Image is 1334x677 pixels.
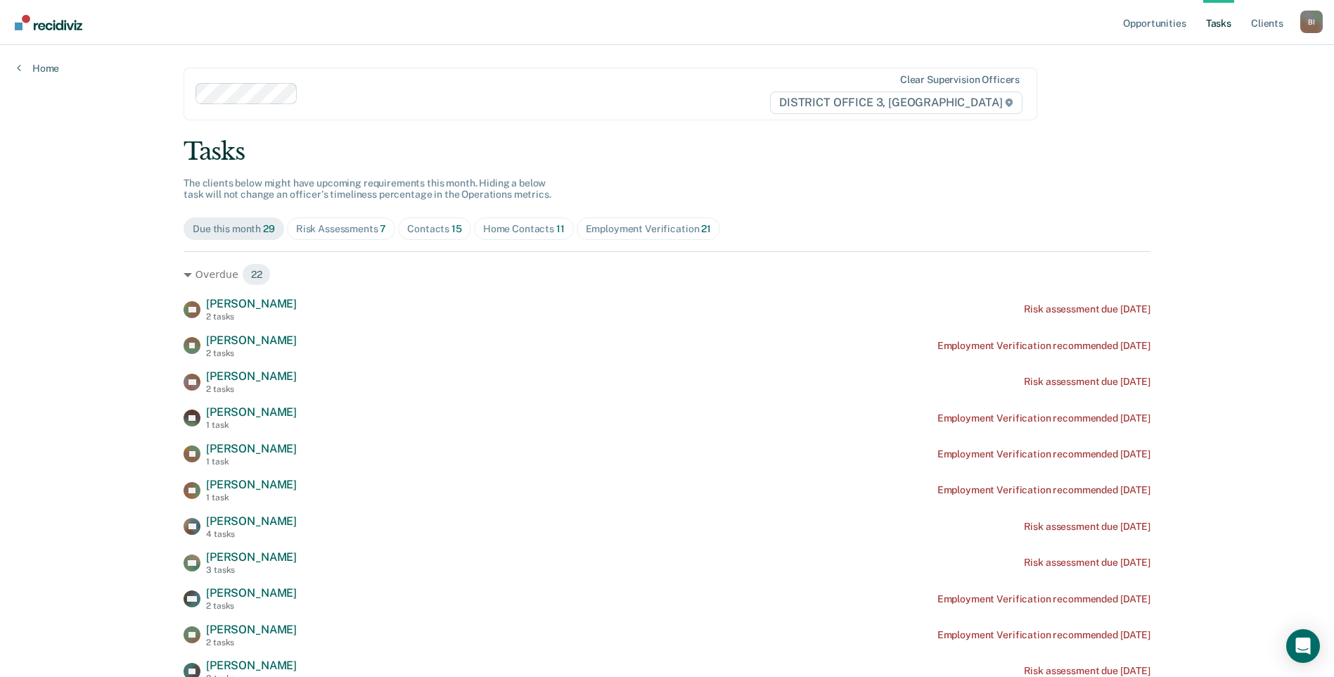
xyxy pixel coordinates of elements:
div: Employment Verification recommended [DATE] [937,412,1150,424]
div: Risk assessment due [DATE] [1024,557,1150,569]
span: [PERSON_NAME] [206,369,297,383]
span: The clients below might have upcoming requirements this month. Hiding a below task will not chang... [184,177,551,201]
span: [PERSON_NAME] [206,550,297,564]
span: 15 [451,223,462,234]
div: 3 tasks [206,565,297,575]
span: 29 [263,223,275,234]
div: Overdue 22 [184,263,1150,286]
div: Employment Verification recommended [DATE] [937,629,1150,641]
div: 2 tasks [206,638,297,647]
span: 11 [556,223,565,234]
div: 4 tasks [206,529,297,539]
div: 2 tasks [206,384,297,394]
div: 1 task [206,493,297,502]
div: Due this month [193,223,275,235]
div: Risk assessment due [DATE] [1024,665,1150,677]
div: Contacts [407,223,462,235]
div: 2 tasks [206,312,297,322]
span: [PERSON_NAME] [206,659,297,672]
div: Risk assessment due [DATE] [1024,303,1150,315]
div: Employment Verification recommended [DATE] [937,448,1150,460]
div: Employment Verification [586,223,711,235]
span: [PERSON_NAME] [206,514,297,528]
span: 21 [701,223,711,234]
button: Profile dropdown button [1300,11,1323,33]
div: Risk assessment due [DATE] [1024,521,1150,533]
span: [PERSON_NAME] [206,405,297,419]
span: [PERSON_NAME] [206,297,297,310]
div: Clear supervision officers [900,74,1020,86]
img: Recidiviz [15,15,82,30]
div: Open Intercom Messenger [1286,629,1320,663]
div: Employment Verification recommended [DATE] [937,484,1150,496]
div: 1 task [206,420,297,430]
div: Tasks [184,137,1150,166]
div: 2 tasks [206,601,297,611]
div: 2 tasks [206,348,297,358]
span: [PERSON_NAME] [206,334,297,347]
span: 7 [380,223,386,234]
div: Risk Assessments [296,223,387,235]
div: Employment Verification recommended [DATE] [937,593,1150,605]
span: [PERSON_NAME] [206,442,297,455]
span: [PERSON_NAME] [206,586,297,600]
div: 1 task [206,457,297,467]
div: Home Contacts [483,223,565,235]
span: [PERSON_NAME] [206,478,297,491]
span: [PERSON_NAME] [206,623,297,636]
span: 22 [242,263,271,286]
a: Home [17,62,59,75]
div: Employment Verification recommended [DATE] [937,340,1150,352]
span: DISTRICT OFFICE 3, [GEOGRAPHIC_DATA] [770,91,1022,114]
div: Risk assessment due [DATE] [1024,376,1150,388]
div: B I [1300,11,1323,33]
